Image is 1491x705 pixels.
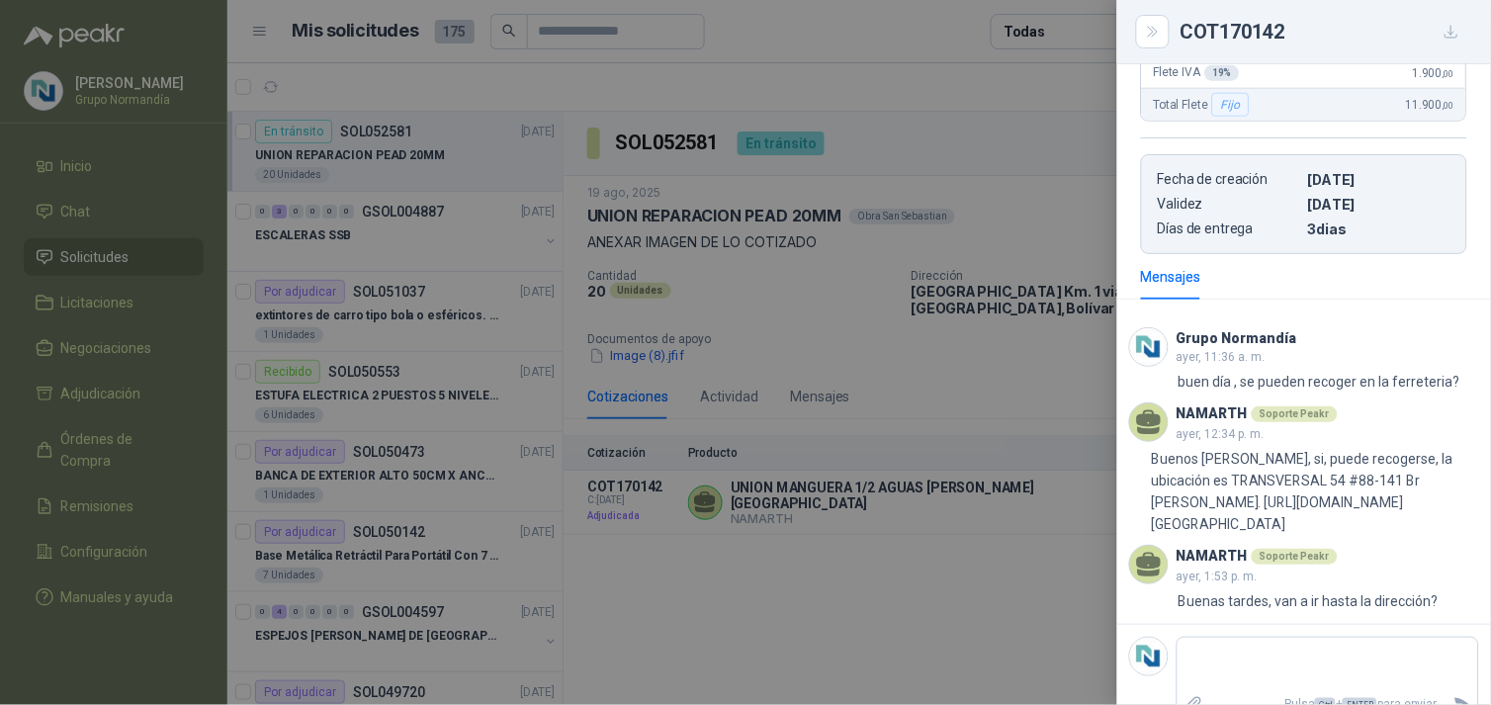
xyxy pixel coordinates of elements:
[1443,100,1454,111] span: ,00
[1308,196,1450,213] p: [DATE]
[1413,66,1454,80] span: 1.900
[1179,371,1460,393] p: buen día , se pueden recoger en la ferreteria?
[1130,638,1168,675] img: Company Logo
[1179,590,1439,612] p: Buenas tardes, van a ir hasta la dirección?
[1158,171,1300,188] p: Fecha de creación
[1252,549,1338,565] div: Soporte Peakr
[1177,333,1297,344] h3: Grupo Normandía
[1212,93,1249,117] div: Fijo
[1130,328,1168,366] img: Company Logo
[1443,68,1454,79] span: ,00
[1406,98,1454,112] span: 11.900
[1158,196,1300,213] p: Validez
[1177,408,1248,419] h3: NAMARTH
[1141,20,1165,44] button: Close
[1252,406,1338,422] div: Soporte Peakr
[1151,448,1479,535] p: Buenos [PERSON_NAME], si, puede recogerse, la ubicación es TRANSVERSAL 54 #88-141 Br [PERSON_NAME...
[1141,266,1201,288] div: Mensajes
[1158,220,1300,237] p: Días de entrega
[1181,16,1467,47] div: COT170142
[1154,65,1240,81] span: Flete IVA
[1154,93,1254,117] span: Total Flete
[1177,350,1266,364] span: ayer, 11:36 a. m.
[1177,427,1265,441] span: ayer, 12:34 p. m.
[1308,171,1450,188] p: [DATE]
[1177,551,1248,562] h3: NAMARTH
[1308,220,1450,237] p: 3 dias
[1177,570,1258,583] span: ayer, 1:53 p. m.
[1205,65,1241,81] div: 19 %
